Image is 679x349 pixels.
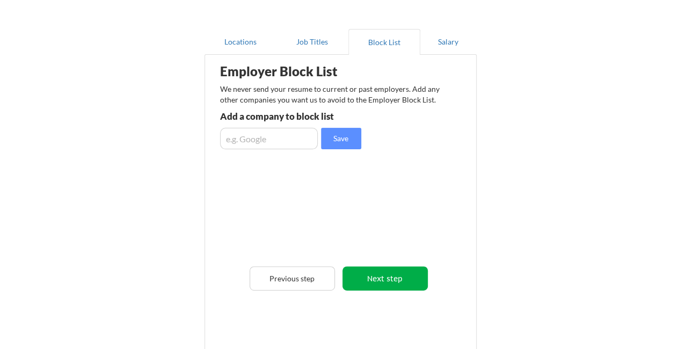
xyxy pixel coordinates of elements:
button: Job Titles [276,29,348,55]
input: e.g. Google [220,128,318,149]
button: Save [321,128,361,149]
button: Next step [342,266,428,290]
div: We never send your resume to current or past employers. Add any other companies you want us to av... [220,84,447,105]
div: Add a company to block list [220,112,378,121]
div: Employer Block List [220,65,389,78]
button: Locations [205,29,276,55]
button: Block List [348,29,420,55]
button: Salary [420,29,477,55]
button: Previous step [250,266,335,290]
